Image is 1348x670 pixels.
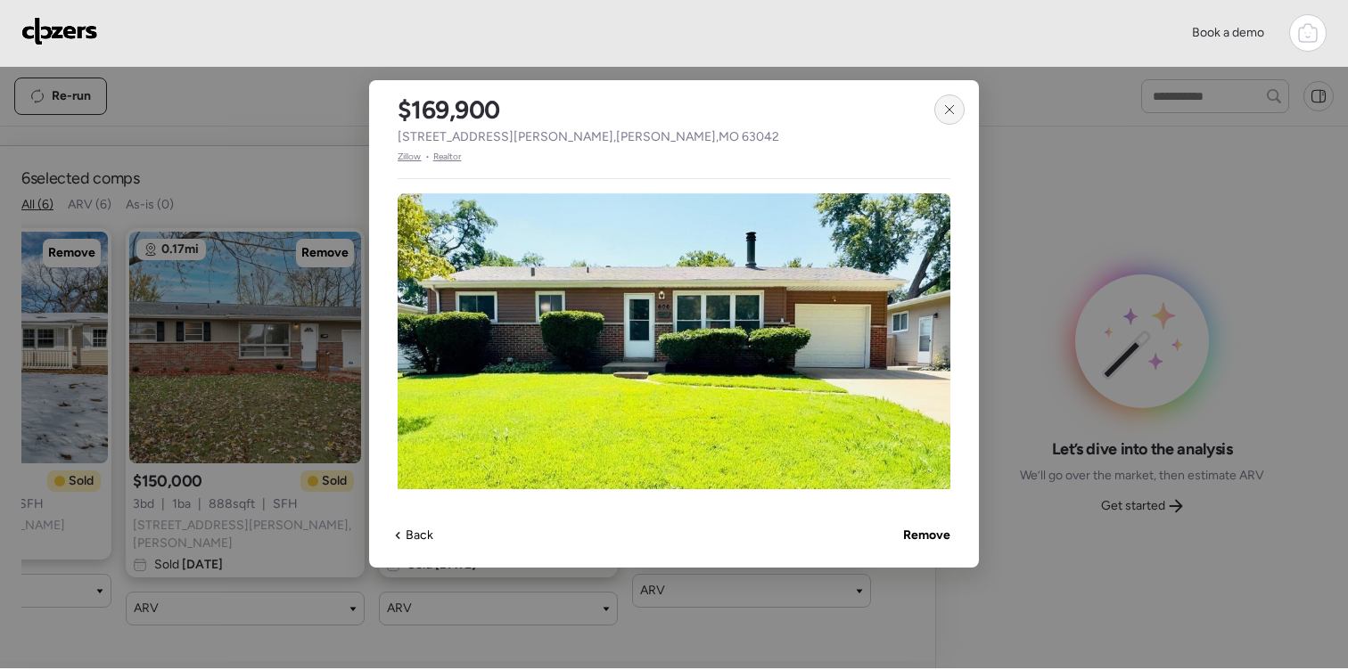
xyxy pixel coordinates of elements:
[433,150,462,164] span: Realtor
[21,17,98,45] img: Logo
[406,527,433,544] span: Back
[398,150,422,164] span: Zillow
[425,150,430,164] span: •
[903,527,950,544] span: Remove
[398,94,500,125] h2: $169,900
[1192,25,1264,40] span: Book a demo
[398,128,779,146] span: [STREET_ADDRESS][PERSON_NAME] , [PERSON_NAME] , MO 63042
